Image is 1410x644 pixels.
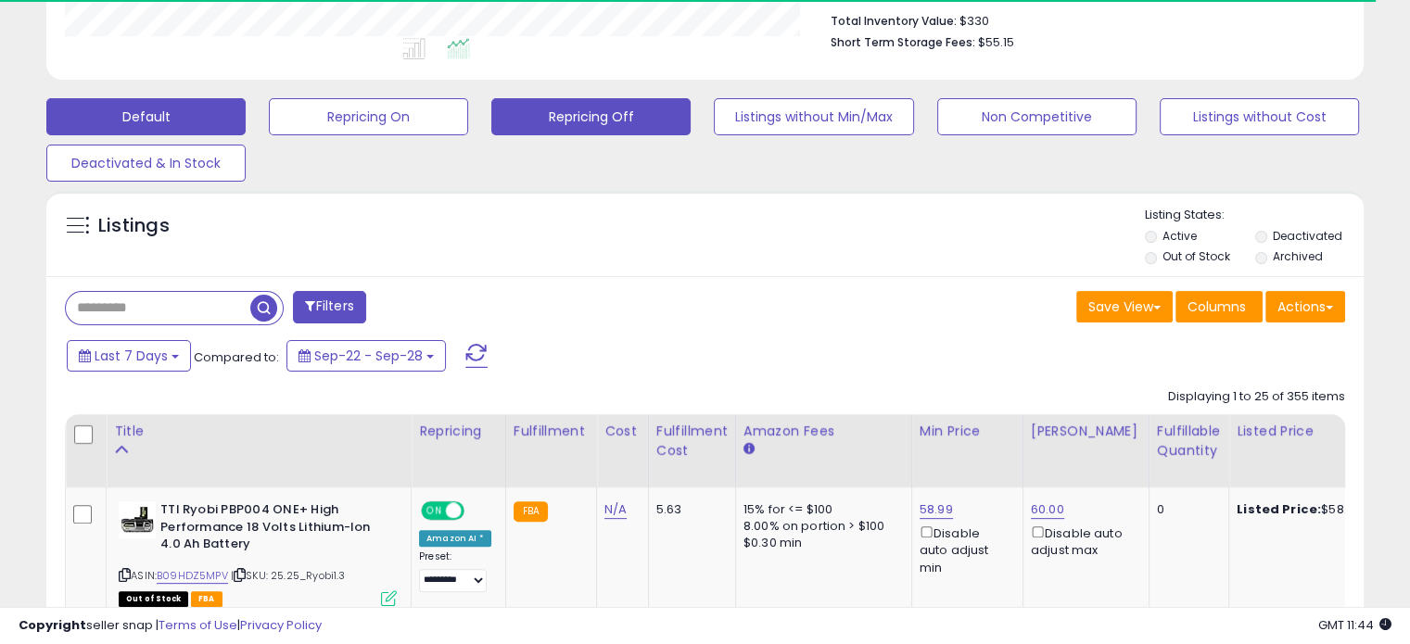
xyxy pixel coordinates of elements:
div: Amazon Fees [743,422,904,441]
button: Listings without Cost [1160,98,1359,135]
div: Cost [604,422,641,441]
button: Sep-22 - Sep-28 [286,340,446,372]
span: | SKU: 25.25_Ryobi1.3 [231,568,346,583]
div: Fulfillment [514,422,589,441]
label: Archived [1272,248,1322,264]
b: Total Inventory Value: [831,13,957,29]
button: Default [46,98,246,135]
div: $58.99 [1237,501,1391,518]
button: Columns [1175,291,1263,322]
div: Listed Price [1237,422,1397,441]
button: Repricing Off [491,98,691,135]
small: FBA [514,501,548,522]
button: Save View [1076,291,1173,322]
span: 2025-10-6 11:44 GMT [1318,616,1391,634]
button: Listings without Min/Max [714,98,913,135]
button: Last 7 Days [67,340,191,372]
div: Fulfillment Cost [656,422,728,461]
div: Min Price [920,422,1015,441]
small: Amazon Fees. [743,441,755,458]
div: [PERSON_NAME] [1031,422,1141,441]
button: Filters [293,291,365,323]
a: 58.99 [920,500,953,519]
button: Repricing On [269,98,468,135]
div: Displaying 1 to 25 of 355 items [1168,388,1345,406]
a: B09HDZ5MPV [157,568,228,584]
a: Privacy Policy [240,616,322,634]
div: Preset: [419,550,491,592]
button: Deactivated & In Stock [46,145,246,182]
strong: Copyright [19,616,86,634]
span: Sep-22 - Sep-28 [314,347,423,365]
span: OFF [462,503,491,519]
label: Out of Stock [1162,248,1230,264]
b: TTI Ryobi PBP004 ONE+ High Performance 18 Volts Lithium-Ion 4.0 Ah Battery [160,501,386,558]
span: Columns [1188,297,1246,316]
span: $55.15 [978,33,1014,51]
span: FBA [191,591,222,607]
button: Non Competitive [937,98,1137,135]
a: N/A [604,500,627,519]
div: $0.30 min [743,535,897,551]
div: Fulfillable Quantity [1157,422,1221,461]
div: Repricing [419,422,498,441]
label: Deactivated [1272,228,1341,244]
img: 4154iygfofL._SL40_.jpg [119,501,156,538]
span: Last 7 Days [95,347,168,365]
li: $330 [831,8,1331,31]
span: Compared to: [194,348,279,366]
button: Actions [1265,291,1345,322]
div: Title [114,422,403,441]
div: 0 [1157,501,1214,518]
label: Active [1162,228,1197,244]
a: 60.00 [1031,500,1064,519]
div: 15% for <= $100 [743,501,897,518]
div: Disable auto adjust max [1031,523,1135,559]
h5: Listings [98,213,170,239]
div: Disable auto adjust min [920,523,1009,576]
p: Listing States: [1145,207,1364,224]
div: 8.00% on portion > $100 [743,518,897,535]
b: Listed Price: [1237,500,1321,518]
a: Terms of Use [159,616,237,634]
b: Short Term Storage Fees: [831,34,975,50]
div: 5.63 [656,501,721,518]
span: All listings that are currently out of stock and unavailable for purchase on Amazon [119,591,188,607]
div: Amazon AI * [419,530,491,547]
div: ASIN: [119,501,397,604]
div: seller snap | | [19,617,322,635]
span: ON [423,503,446,519]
